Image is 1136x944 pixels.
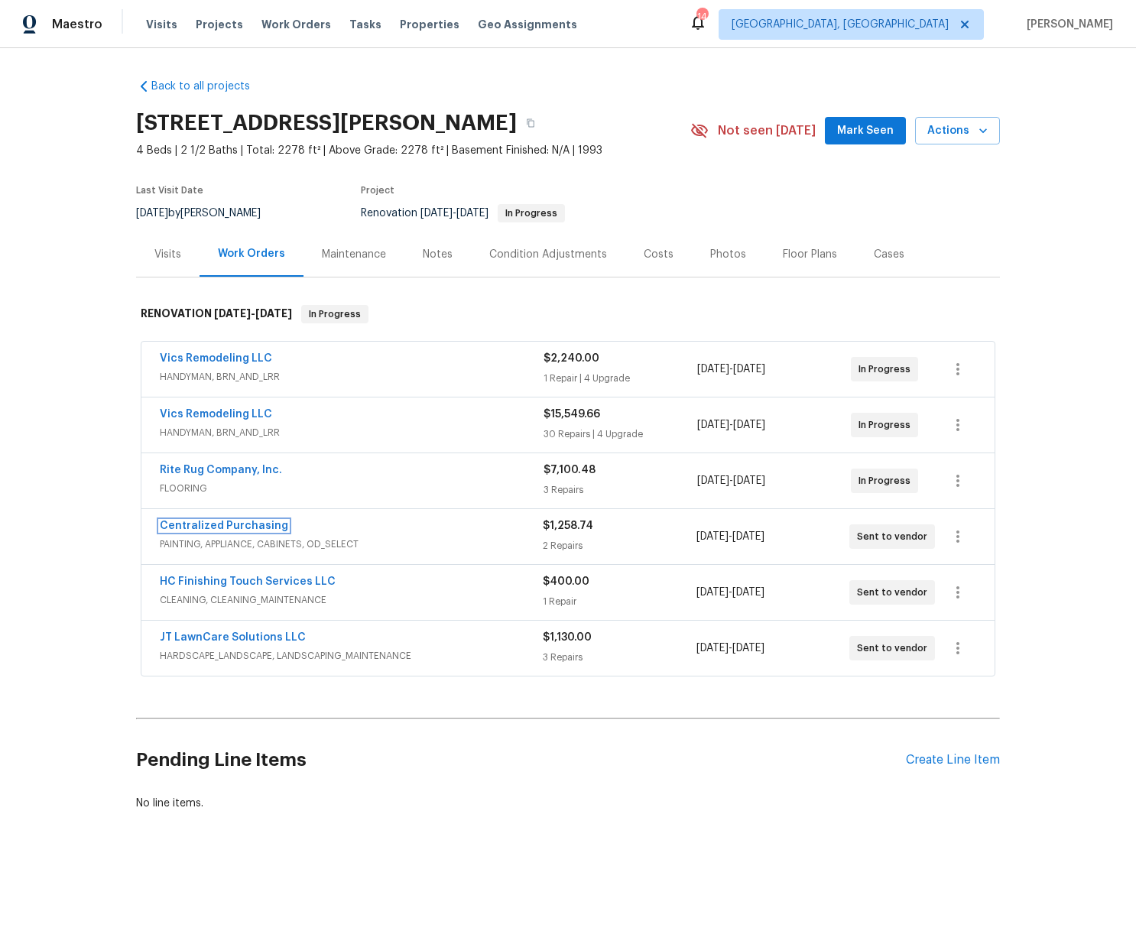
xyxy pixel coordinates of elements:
[456,208,488,219] span: [DATE]
[857,585,933,600] span: Sent to vendor
[696,529,764,544] span: -
[160,425,544,440] span: HANDYMAN, BRN_AND_LRR
[361,208,565,219] span: Renovation
[160,465,282,475] a: Rite Rug Company, Inc.
[697,364,729,375] span: [DATE]
[697,417,765,433] span: -
[543,632,592,643] span: $1,130.00
[544,482,697,498] div: 3 Repairs
[696,643,729,654] span: [DATE]
[361,186,394,195] span: Project
[858,362,917,377] span: In Progress
[136,208,168,219] span: [DATE]
[544,465,596,475] span: $7,100.48
[874,247,904,262] div: Cases
[927,122,988,141] span: Actions
[499,209,563,218] span: In Progress
[696,531,729,542] span: [DATE]
[160,481,544,496] span: FLOORING
[733,475,765,486] span: [DATE]
[697,420,729,430] span: [DATE]
[160,521,288,531] a: Centralized Purchasing
[696,641,764,656] span: -
[349,19,381,30] span: Tasks
[732,587,764,598] span: [DATE]
[160,648,543,663] span: HARDSCAPE_LANDSCAPE, LANDSCAPING_MAINTENANCE
[154,247,181,262] div: Visits
[915,117,1000,145] button: Actions
[160,353,272,364] a: Vics Remodeling LLC
[544,409,600,420] span: $15,549.66
[136,186,203,195] span: Last Visit Date
[146,17,177,32] span: Visits
[733,364,765,375] span: [DATE]
[783,247,837,262] div: Floor Plans
[196,17,243,32] span: Projects
[136,725,906,796] h2: Pending Line Items
[261,17,331,32] span: Work Orders
[837,122,894,141] span: Mark Seen
[543,650,696,665] div: 3 Repairs
[718,123,816,138] span: Not seen [DATE]
[214,308,292,319] span: -
[136,143,690,158] span: 4 Beds | 2 1/2 Baths | Total: 2278 ft² | Above Grade: 2278 ft² | Basement Finished: N/A | 1993
[136,796,1000,811] div: No line items.
[857,529,933,544] span: Sent to vendor
[697,362,765,377] span: -
[423,247,453,262] div: Notes
[696,9,707,24] div: 14
[400,17,459,32] span: Properties
[322,247,386,262] div: Maintenance
[136,115,517,131] h2: [STREET_ADDRESS][PERSON_NAME]
[420,208,488,219] span: -
[420,208,453,219] span: [DATE]
[52,17,102,32] span: Maestro
[696,585,764,600] span: -
[543,538,696,553] div: 2 Repairs
[543,594,696,609] div: 1 Repair
[733,420,765,430] span: [DATE]
[710,247,746,262] div: Photos
[696,587,729,598] span: [DATE]
[906,753,1000,767] div: Create Line Item
[489,247,607,262] div: Condition Adjustments
[858,473,917,488] span: In Progress
[255,308,292,319] span: [DATE]
[697,473,765,488] span: -
[644,247,673,262] div: Costs
[214,308,251,319] span: [DATE]
[543,521,593,531] span: $1,258.74
[517,109,544,137] button: Copy Address
[544,427,697,442] div: 30 Repairs | 4 Upgrade
[543,576,589,587] span: $400.00
[160,576,336,587] a: HC Finishing Touch Services LLC
[141,305,292,323] h6: RENOVATION
[544,371,697,386] div: 1 Repair | 4 Upgrade
[732,643,764,654] span: [DATE]
[858,417,917,433] span: In Progress
[697,475,729,486] span: [DATE]
[544,353,599,364] span: $2,240.00
[160,369,544,384] span: HANDYMAN, BRN_AND_LRR
[136,204,279,222] div: by [PERSON_NAME]
[136,79,283,94] a: Back to all projects
[478,17,577,32] span: Geo Assignments
[218,246,285,261] div: Work Orders
[160,409,272,420] a: Vics Remodeling LLC
[160,592,543,608] span: CLEANING, CLEANING_MAINTENANCE
[857,641,933,656] span: Sent to vendor
[136,290,1000,339] div: RENOVATION [DATE]-[DATE]In Progress
[732,531,764,542] span: [DATE]
[825,117,906,145] button: Mark Seen
[160,632,306,643] a: JT LawnCare Solutions LLC
[1021,17,1113,32] span: [PERSON_NAME]
[732,17,949,32] span: [GEOGRAPHIC_DATA], [GEOGRAPHIC_DATA]
[160,537,543,552] span: PAINTING, APPLIANCE, CABINETS, OD_SELECT
[303,307,367,322] span: In Progress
